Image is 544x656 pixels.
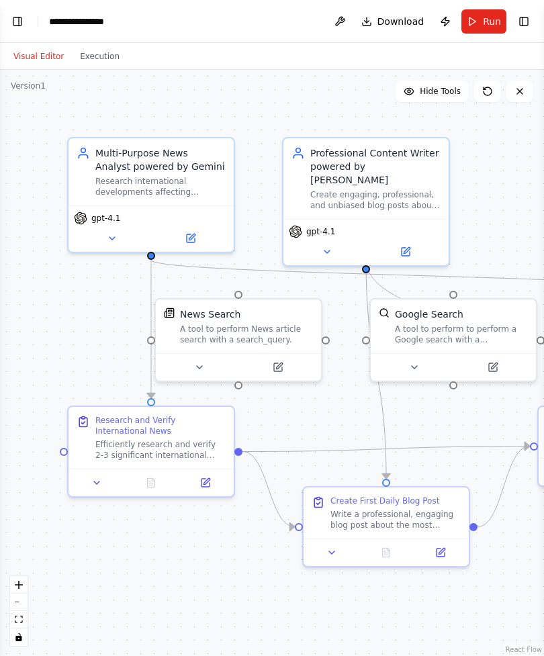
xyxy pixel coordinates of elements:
[356,9,430,34] button: Download
[91,213,120,224] span: gpt-4.1
[369,298,537,382] div: SerpApiGoogleSearchToolGoogle SearchA tool to perform to perform a Google search with a search_qu...
[395,308,463,321] div: Google Search
[11,81,46,91] div: Version 1
[95,439,226,461] div: Efficiently research and verify 2-3 significant international developments affecting [GEOGRAPHIC_...
[240,359,316,375] button: Open in side panel
[242,445,295,534] g: Edge from 2e9a117b-cd23-41e2-8315-59ace5582580 to 3fc16dd0-01bf-49a7-a59c-e6bef009d1ea
[8,12,27,31] button: Show left sidebar
[67,137,235,253] div: Multi-Purpose News Analyst powered by GeminiResearch international developments affecting [GEOGRA...
[396,81,469,102] button: Hide Tools
[478,440,530,534] g: Edge from 3fc16dd0-01bf-49a7-a59c-e6bef009d1ea to 3ab2c6c2-0d23-4804-9cc0-afe7b1f4de0d
[310,146,441,187] div: Professional Content Writer powered by [PERSON_NAME]
[144,260,158,398] g: Edge from fcf67b7b-3656-4b36-a555-bc746e52b14b to 2e9a117b-cd23-41e2-8315-59ace5582580
[180,324,313,345] div: A tool to perform News article search with a search_query.
[367,244,443,260] button: Open in side panel
[302,486,470,567] div: Create First Daily Blog PostWrite a professional, engaging blog post about the most significant i...
[67,406,235,498] div: Research and Verify International NewsEfficiently research and verify 2-3 significant internation...
[95,146,226,173] div: Multi-Purpose News Analyst powered by Gemini
[395,324,528,345] div: A tool to perform to perform a Google search with a search_query.
[282,137,450,267] div: Professional Content Writer powered by [PERSON_NAME]Create engaging, professional, and unbiased b...
[461,9,506,34] button: Run
[514,12,533,31] button: Show right sidebar
[49,15,118,28] nav: breadcrumb
[182,475,228,491] button: Open in side panel
[417,545,463,561] button: Open in side panel
[306,226,335,237] span: gpt-4.1
[152,230,228,246] button: Open in side panel
[10,594,28,611] button: zoom out
[164,308,175,318] img: SerplyNewsSearchTool
[506,646,542,653] a: React Flow attribution
[358,545,415,561] button: No output available
[95,176,226,197] div: Research international developments affecting [GEOGRAPHIC_DATA], verify information accuracy, and...
[330,496,439,506] div: Create First Daily Blog Post
[5,48,72,64] button: Visual Editor
[379,308,390,318] img: SerpApiGoogleSearchTool
[330,509,461,530] div: Write a professional, engaging blog post about the most significant international development aff...
[123,475,180,491] button: No output available
[420,86,461,97] span: Hide Tools
[180,308,240,321] div: News Search
[377,15,424,28] span: Download
[10,576,28,594] button: zoom in
[95,415,226,436] div: Research and Verify International News
[455,359,531,375] button: Open in side panel
[310,189,441,211] div: Create engaging, professional, and unbiased blog posts about international developments affecting...
[483,15,501,28] span: Run
[72,48,128,64] button: Execution
[10,576,28,646] div: React Flow controls
[242,440,530,459] g: Edge from 2e9a117b-cd23-41e2-8315-59ace5582580 to 3ab2c6c2-0d23-4804-9cc0-afe7b1f4de0d
[10,611,28,628] button: fit view
[359,260,393,479] g: Edge from c80256c5-e48e-4b5d-afdd-79d09bc5dbb8 to 3fc16dd0-01bf-49a7-a59c-e6bef009d1ea
[154,298,322,382] div: SerplyNewsSearchToolNews SearchA tool to perform News article search with a search_query.
[10,628,28,646] button: toggle interactivity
